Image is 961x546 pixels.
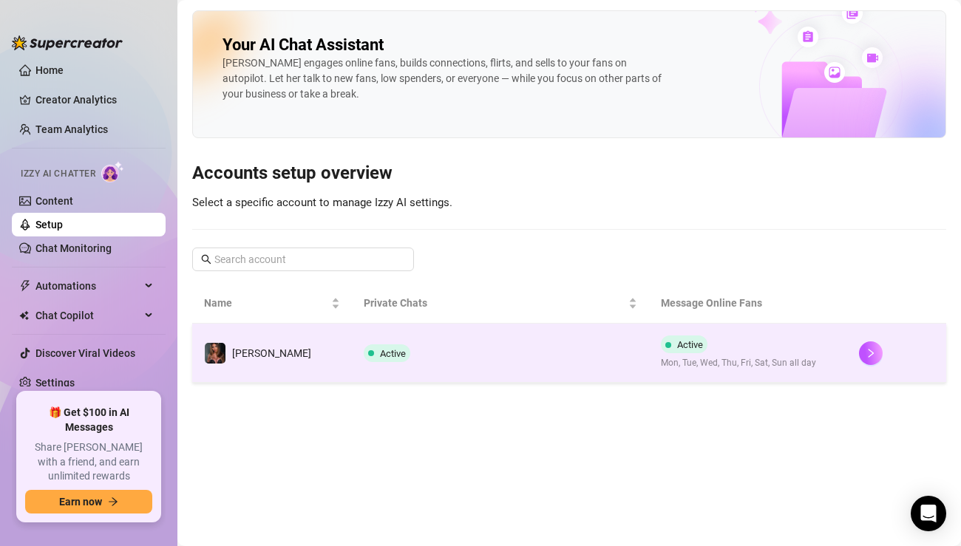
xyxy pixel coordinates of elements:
span: Automations [35,274,140,298]
span: Share [PERSON_NAME] with a friend, and earn unlimited rewards [25,440,152,484]
span: Name [204,295,328,311]
img: AI Chatter [101,161,124,182]
span: Chat Copilot [35,304,140,327]
div: [PERSON_NAME] engages online fans, builds connections, flirts, and sells to your fans on autopilo... [223,55,666,102]
span: 🎁 Get $100 in AI Messages [25,406,152,434]
a: Discover Viral Videos [35,347,135,359]
img: Chat Copilot [19,310,29,321]
a: Home [35,64,64,76]
div: Open Intercom Messenger [911,496,946,531]
a: Team Analytics [35,123,108,135]
th: Private Chats [352,283,649,324]
span: Earn now [59,496,102,508]
button: right [859,341,883,365]
th: Message Online Fans [649,283,847,324]
input: Search account [214,251,393,267]
span: Select a specific account to manage Izzy AI settings. [192,196,452,209]
span: Private Chats [364,295,625,311]
th: Name [192,283,352,324]
span: thunderbolt [19,280,31,292]
button: Earn nowarrow-right [25,490,152,513]
span: Active [380,348,406,359]
span: Izzy AI Chatter [21,167,95,181]
img: Denise [205,343,225,364]
span: arrow-right [108,496,118,507]
a: Setup [35,219,63,231]
span: search [201,254,211,265]
a: Creator Analytics [35,88,154,112]
h2: Your AI Chat Assistant [223,35,384,55]
a: Settings [35,377,75,389]
span: [PERSON_NAME] [232,347,311,359]
a: Chat Monitoring [35,242,112,254]
h3: Accounts setup overview [192,162,946,185]
span: Active [677,339,703,350]
img: logo-BBDzfeDw.svg [12,35,123,50]
a: Content [35,195,73,207]
span: Mon, Tue, Wed, Thu, Fri, Sat, Sun all day [661,356,816,370]
span: right [866,348,876,358]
